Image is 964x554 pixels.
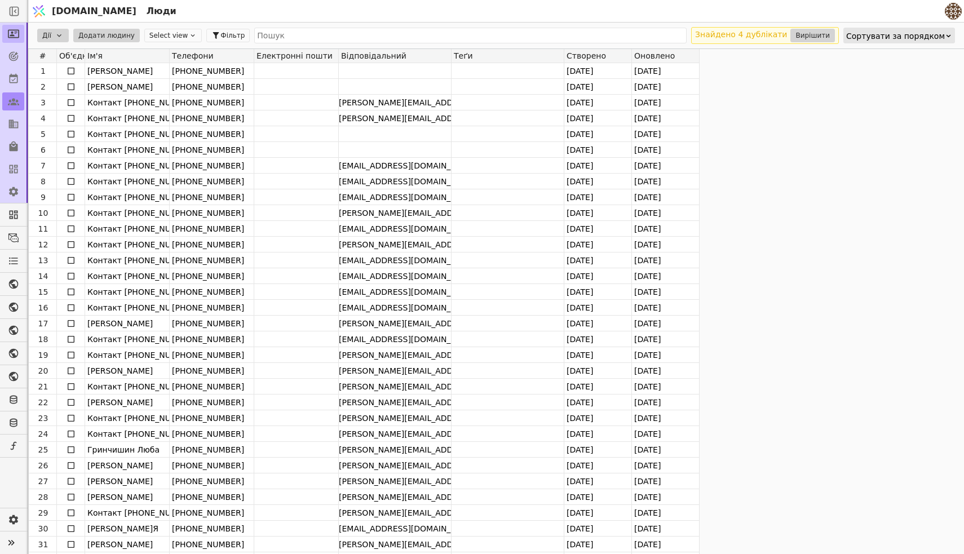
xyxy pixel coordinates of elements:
div: [DATE] [564,205,631,221]
img: 4183bec8f641d0a1985368f79f6ed469 [945,3,962,20]
button: Вирішити [790,29,835,42]
div: Контакт [PHONE_NUMBER] [87,347,169,362]
span: [PHONE_NUMBER] [170,366,244,375]
span: [PHONE_NUMBER] [170,82,244,91]
div: Контакт [PHONE_NUMBER] [87,221,169,236]
div: [DATE] [564,442,631,458]
div: Контакт [PHONE_NUMBER] [87,110,169,126]
span: [PHONE_NUMBER] [170,67,244,76]
span: [PHONE_NUMBER] [170,351,244,360]
div: Контакт [PHONE_NUMBER] [87,142,169,157]
div: [DATE] [632,426,699,442]
div: [DATE] [632,189,699,205]
div: 27 [30,473,56,489]
div: [PERSON_NAME][EMAIL_ADDRESS][DOMAIN_NAME] [339,379,451,394]
div: 31 [30,537,56,552]
span: [PHONE_NUMBER] [170,477,244,486]
div: [DATE] [564,174,631,189]
div: [PERSON_NAME] [87,63,169,78]
div: [PERSON_NAME][EMAIL_ADDRESS][DOMAIN_NAME] [339,410,451,426]
div: [DATE] [564,316,631,331]
div: [DATE] [564,142,631,158]
div: [EMAIL_ADDRESS][DOMAIN_NAME] [339,252,451,268]
h2: Люди [142,5,176,18]
div: Контакт [PHONE_NUMBER] [87,379,169,394]
div: [EMAIL_ADDRESS][DOMAIN_NAME] [339,521,451,536]
div: Контакт [PHONE_NUMBER] [87,300,169,315]
div: 6 [30,142,56,158]
div: [DATE] [564,110,631,126]
div: [DATE] [564,489,631,505]
div: [PERSON_NAME] [87,458,169,473]
div: 18 [30,331,56,347]
div: 17 [30,316,56,331]
div: [DATE] [632,158,699,174]
div: [PERSON_NAME][EMAIL_ADDRESS][DOMAIN_NAME] [339,395,451,410]
div: [PERSON_NAME][EMAIL_ADDRESS][DOMAIN_NAME] [339,205,451,220]
span: Телефони [172,51,214,60]
div: [DATE] [632,95,699,110]
div: 1 [30,63,56,79]
div: [PERSON_NAME][EMAIL_ADDRESS][DOMAIN_NAME] [339,363,451,378]
div: 9 [30,189,56,205]
div: [EMAIL_ADDRESS][DOMAIN_NAME] [339,268,451,283]
div: [PERSON_NAME][EMAIL_ADDRESS][DOMAIN_NAME] [339,237,451,252]
div: [DATE] [632,316,699,331]
div: [PERSON_NAME][EMAIL_ADDRESS][DOMAIN_NAME] [339,347,451,362]
span: [PHONE_NUMBER] [170,414,244,423]
div: [DATE] [564,126,631,142]
div: [EMAIL_ADDRESS][DOMAIN_NAME] [339,221,451,236]
div: 13 [30,252,56,268]
div: [PERSON_NAME][EMAIL_ADDRESS][DOMAIN_NAME] [339,489,451,504]
div: [DATE] [632,347,699,363]
div: [DATE] [632,237,699,252]
span: Відповідальний [341,51,406,60]
div: [DATE] [632,174,699,189]
span: Оновлено [634,51,675,60]
div: [EMAIL_ADDRESS][DOMAIN_NAME] [339,284,451,299]
div: [EMAIL_ADDRESS][DOMAIN_NAME] [339,300,451,315]
div: [PERSON_NAME][EMAIL_ADDRESS][DOMAIN_NAME] [339,473,451,489]
div: [DATE] [632,126,699,142]
div: [DATE] [632,205,699,221]
span: [PHONE_NUMBER] [170,177,244,186]
div: [DATE] [632,473,699,489]
div: [PERSON_NAME][EMAIL_ADDRESS][DOMAIN_NAME] [339,442,451,457]
div: 29 [30,505,56,521]
div: Контакт [PHONE_NUMBER] [87,252,169,268]
div: 21 [30,379,56,395]
div: [PERSON_NAME][EMAIL_ADDRESS][DOMAIN_NAME] [339,537,451,552]
span: [PHONE_NUMBER] [170,272,244,281]
span: [PHONE_NUMBER] [170,145,244,154]
div: [DATE] [632,379,699,395]
div: [PERSON_NAME] [87,489,169,504]
span: Ім'я [87,51,103,60]
div: 28 [30,489,56,505]
div: [DATE] [564,331,631,347]
div: [DATE] [632,110,699,126]
div: [PERSON_NAME][EMAIL_ADDRESS][DOMAIN_NAME] [339,426,451,441]
span: [PHONE_NUMBER] [170,335,244,344]
div: [PERSON_NAME][EMAIL_ADDRESS][DOMAIN_NAME] [339,458,451,473]
span: Теґи [454,51,473,60]
div: [DATE] [564,347,631,363]
div: 22 [30,395,56,410]
div: [DATE] [632,505,699,521]
div: [DATE] [564,300,631,316]
div: [DATE] [564,458,631,473]
div: [PERSON_NAME] [87,537,169,552]
div: [DATE] [632,363,699,379]
div: [DATE] [632,63,699,79]
div: Контакт [PHONE_NUMBER] [87,426,169,441]
div: 20 [30,363,56,379]
div: [DATE] [564,268,631,284]
div: [PERSON_NAME]Я [87,521,169,536]
div: 3 [30,95,56,110]
div: 16 [30,300,56,316]
span: [PHONE_NUMBER] [170,445,244,454]
span: [PHONE_NUMBER] [170,461,244,470]
span: Електронні пошти [257,51,333,60]
div: [DATE] [564,505,631,521]
div: 11 [30,221,56,237]
div: Контакт [PHONE_NUMBER] [87,174,169,189]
